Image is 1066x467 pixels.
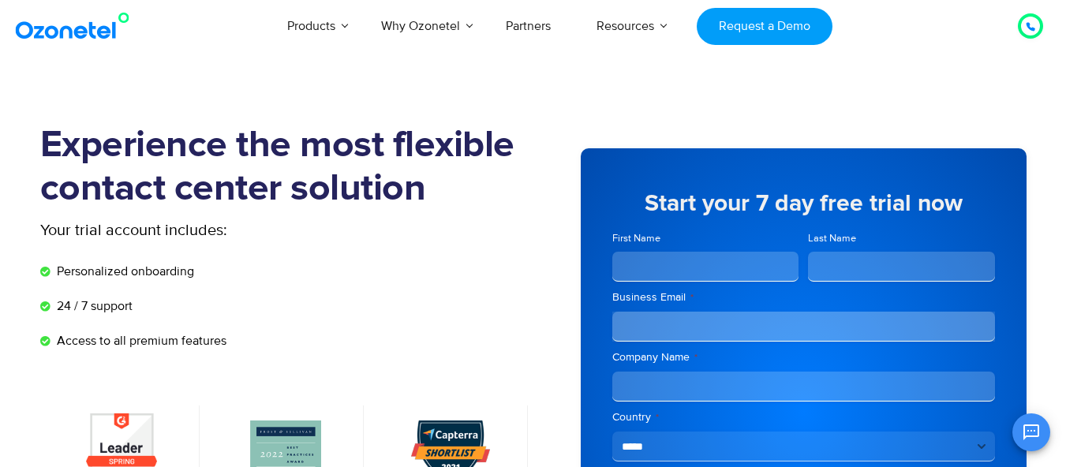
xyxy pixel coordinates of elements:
span: 24 / 7 support [53,297,133,316]
label: Last Name [808,231,995,246]
label: Company Name [612,349,995,365]
span: Personalized onboarding [53,262,194,281]
a: Request a Demo [697,8,832,45]
button: Open chat [1012,413,1050,451]
label: Country [612,409,995,425]
h1: Experience the most flexible contact center solution [40,124,533,211]
h5: Start your 7 day free trial now [612,192,995,215]
label: First Name [612,231,799,246]
span: Access to all premium features [53,331,226,350]
label: Business Email [612,290,995,305]
p: Your trial account includes: [40,219,415,242]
